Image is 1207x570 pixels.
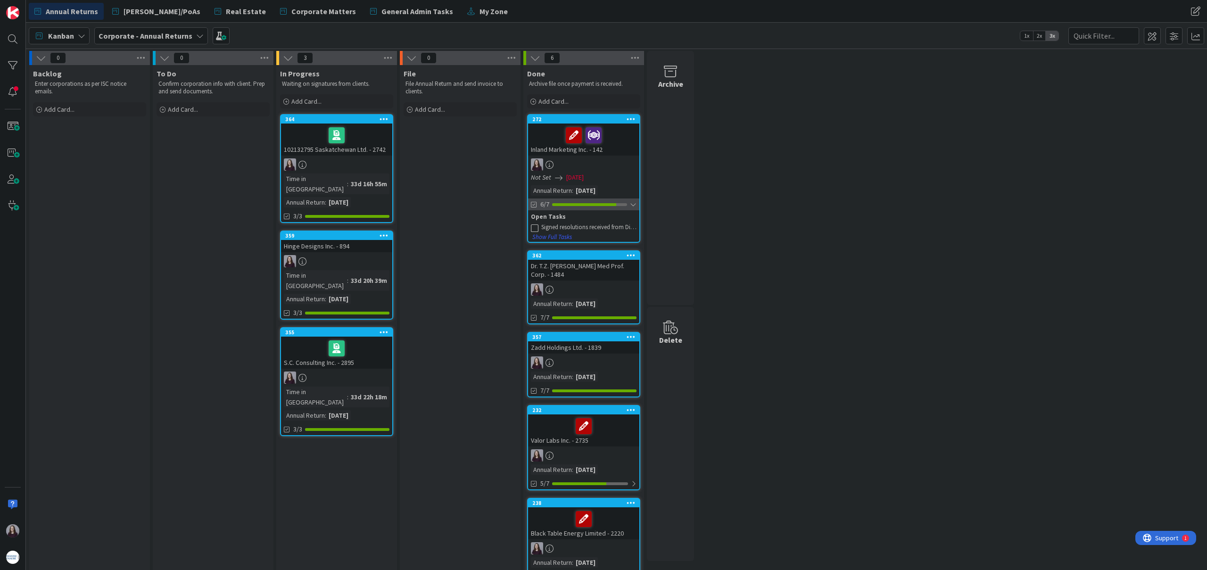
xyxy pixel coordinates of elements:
[6,6,19,19] img: Visit kanbanzone.com
[284,387,347,407] div: Time in [GEOGRAPHIC_DATA]
[528,542,639,554] div: BC
[532,116,639,123] div: 272
[528,333,639,354] div: 357Zadd Holdings Ltd. - 1839
[285,329,392,336] div: 355
[20,1,43,13] span: Support
[572,372,573,382] span: :
[531,356,543,369] img: BC
[528,251,639,260] div: 362
[527,250,640,324] a: 362Dr. T.Z. [PERSON_NAME] Med Prof. Corp. - 1484BCAnnual Return:[DATE]7/7
[532,334,639,340] div: 357
[280,69,320,78] span: In Progress
[226,6,266,17] span: Real Estate
[124,6,200,17] span: [PERSON_NAME]/PoAs
[33,69,62,78] span: Backlog
[281,328,392,369] div: 355S.C. Consulting Inc. - 2895
[462,3,513,20] a: My Zone
[325,410,326,421] span: :
[291,97,322,106] span: Add Card...
[405,80,515,96] p: File Annual Return and send invoice to clients.
[529,80,638,88] p: Archive file once payment is received.
[364,3,459,20] a: General Admin Tasks
[572,298,573,309] span: :
[528,507,639,539] div: Black Table Energy Limited - 2220
[280,327,393,436] a: 355S.C. Consulting Inc. - 2895BCTime in [GEOGRAPHIC_DATA]:33d 22h 18mAnnual Return:[DATE]3/3
[35,80,144,96] p: Enter corporations as per ISC notice emails.
[285,232,392,239] div: 359
[404,69,416,78] span: File
[573,557,598,568] div: [DATE]
[527,114,640,243] a: 272Inland Marketing Inc. - 142BCNot Set[DATE]Annual Return:[DATE]6/7Open TasksSigned resolutions ...
[281,337,392,369] div: S.C. Consulting Inc. - 2895
[572,464,573,475] span: :
[29,3,104,20] a: Annual Returns
[573,185,598,196] div: [DATE]
[531,173,551,182] i: Not Set
[326,197,351,207] div: [DATE]
[527,69,545,78] span: Done
[531,464,572,475] div: Annual Return
[421,52,437,64] span: 0
[1020,31,1033,41] span: 1x
[531,449,543,462] img: BC
[46,6,98,17] span: Annual Returns
[531,283,543,296] img: BC
[528,406,639,414] div: 232
[531,298,572,309] div: Annual Return
[544,52,560,64] span: 6
[566,173,584,182] span: [DATE]
[326,294,351,304] div: [DATE]
[284,173,347,194] div: Time in [GEOGRAPHIC_DATA]
[479,6,508,17] span: My Zone
[541,223,637,231] div: Signed resolutions received from Directors
[528,158,639,171] div: BC
[281,328,392,337] div: 355
[280,231,393,320] a: 359Hinge Designs Inc. - 894BCTime in [GEOGRAPHIC_DATA]:33d 20h 39mAnnual Return:[DATE]3/3
[531,542,543,554] img: BC
[293,211,302,221] span: 3/3
[531,185,572,196] div: Annual Return
[528,356,639,369] div: BC
[50,52,66,64] span: 0
[1033,31,1046,41] span: 2x
[1068,27,1139,44] input: Quick Filter...
[274,3,362,20] a: Corporate Matters
[280,114,393,223] a: 364102132795 Saskatchewan Ltd. - 2742BCTime in [GEOGRAPHIC_DATA]:33d 16h 55mAnnual Return:[DATE]3/3
[573,372,598,382] div: [DATE]
[107,3,206,20] a: [PERSON_NAME]/PoAs
[281,124,392,156] div: 102132795 Saskatchewan Ltd. - 2742
[532,407,639,413] div: 232
[531,372,572,382] div: Annual Return
[293,424,302,434] span: 3/3
[49,4,51,11] div: 1
[659,334,682,346] div: Delete
[540,479,549,488] span: 5/7
[540,313,549,322] span: 7/7
[572,557,573,568] span: :
[528,499,639,507] div: 238
[284,158,296,171] img: BC
[528,406,639,446] div: 232Valor Labs Inc. - 2735
[281,231,392,240] div: 359
[99,31,192,41] b: Corporate - Annual Returns
[527,332,640,397] a: 357Zadd Holdings Ltd. - 1839BCAnnual Return:[DATE]7/7
[284,197,325,207] div: Annual Return
[284,294,325,304] div: Annual Return
[282,80,391,88] p: Waiting on signatures from clients.
[348,275,389,286] div: 33d 20h 39m
[532,232,572,242] button: Show Full Tasks
[174,52,190,64] span: 0
[281,372,392,384] div: BC
[291,6,356,17] span: Corporate Matters
[538,97,569,106] span: Add Card...
[158,80,268,96] p: Confirm corporation info with client. Prep and send documents.
[527,405,640,490] a: 232Valor Labs Inc. - 2735BCAnnual Return:[DATE]5/7
[531,158,543,171] img: BC
[281,158,392,171] div: BC
[293,308,302,318] span: 3/3
[348,392,389,402] div: 33d 22h 18m
[381,6,453,17] span: General Admin Tasks
[528,341,639,354] div: Zadd Holdings Ltd. - 1839
[281,115,392,156] div: 364102132795 Saskatchewan Ltd. - 2742
[157,69,176,78] span: To Do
